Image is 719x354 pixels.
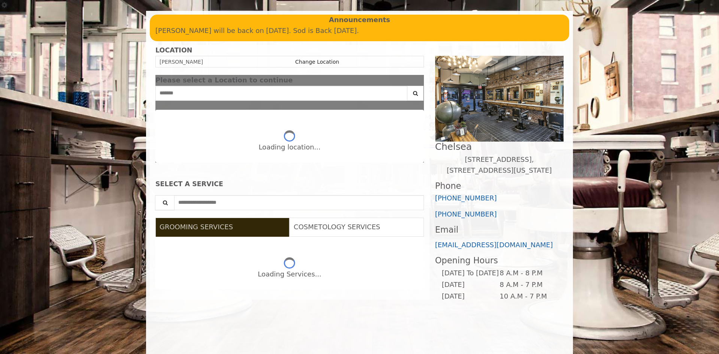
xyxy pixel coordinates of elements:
[160,223,233,231] span: GROOMING SERVICES
[442,291,499,302] td: [DATE]
[442,279,499,291] td: [DATE]
[435,256,564,265] h3: Opening Hours
[442,267,499,279] td: [DATE] To [DATE]
[155,46,192,54] b: LOCATION
[499,291,557,302] td: 10 A.M - 7 P.M
[155,86,424,105] div: Center Select
[295,59,339,65] a: Change Location
[499,279,557,291] td: 8 A.M - 7 P.M
[155,86,407,101] input: Search Center
[258,269,321,280] div: Loading Services...
[329,15,390,25] b: Announcements
[435,241,553,249] a: [EMAIL_ADDRESS][DOMAIN_NAME]
[155,76,293,84] span: Please select a Location to continue
[160,59,203,65] span: [PERSON_NAME]
[155,237,424,290] div: Grooming services
[435,142,564,152] h2: Chelsea
[435,210,497,218] a: [PHONE_NUMBER]
[435,154,564,176] p: [STREET_ADDRESS],[STREET_ADDRESS][US_STATE]
[435,181,564,191] h3: Phone
[155,25,564,36] p: [PERSON_NAME] will be back on [DATE]. Sod is Back [DATE].
[435,194,497,202] a: [PHONE_NUMBER]
[259,142,321,153] div: Loading location...
[155,181,424,188] div: SELECT A SERVICE
[435,225,564,235] h3: Email
[411,91,420,96] i: Search button
[413,78,424,83] button: close dialog
[155,195,175,210] button: Service Search
[294,223,380,231] span: COSMETOLOGY SERVICES
[499,267,557,279] td: 8 A.M - 8 P.M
